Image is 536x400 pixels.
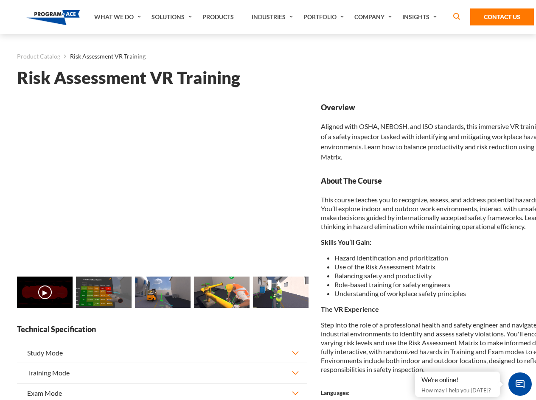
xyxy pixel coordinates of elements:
[253,277,309,308] img: Risk Assessment VR Training - Preview 4
[421,385,494,395] p: How may I help you [DATE]?
[26,10,80,25] img: Program-Ace
[17,343,307,363] button: Study Mode
[17,324,307,335] strong: Technical Specification
[38,285,52,299] button: ▶
[17,102,307,266] iframe: Risk Assessment VR Training - Video 0
[17,277,73,308] img: Risk Assessment VR Training - Video 0
[194,277,250,308] img: Risk Assessment VR Training - Preview 3
[508,372,532,396] span: Chat Widget
[60,51,146,62] li: Risk Assessment VR Training
[17,363,307,383] button: Training Mode
[135,277,191,308] img: Risk Assessment VR Training - Preview 2
[76,277,132,308] img: Risk Assessment VR Training - Preview 1
[421,376,494,384] div: We're online!
[17,51,60,62] a: Product Catalog
[321,389,350,396] strong: Languages:
[470,8,534,25] a: Contact Us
